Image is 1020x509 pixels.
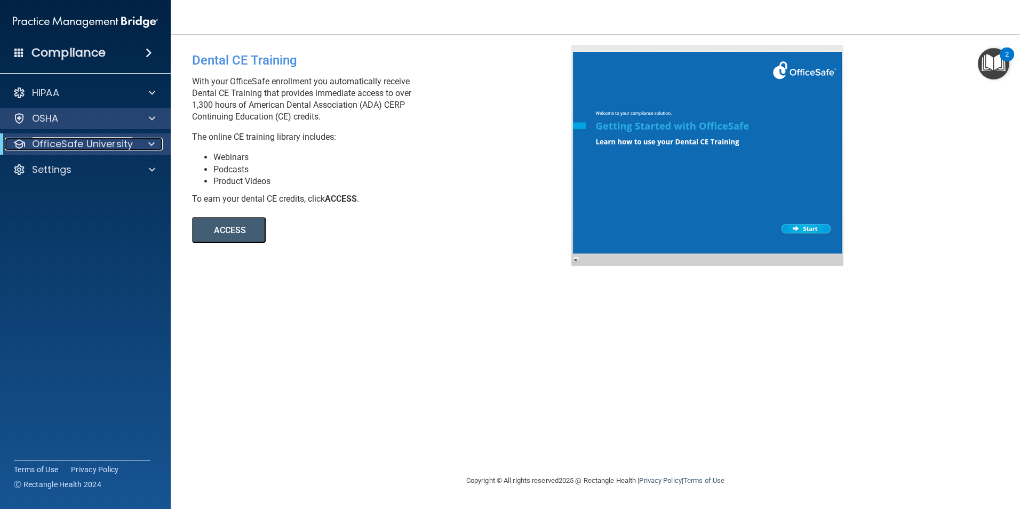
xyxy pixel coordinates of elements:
[1005,54,1009,68] div: 2
[14,479,101,490] span: Ⓒ Rectangle Health 2024
[325,194,357,204] b: ACCESS
[32,86,59,99] p: HIPAA
[13,138,155,150] a: OfficeSafe University
[213,164,579,176] li: Podcasts
[192,193,579,205] div: To earn your dental CE credits, click .
[683,476,724,484] a: Terms of Use
[213,176,579,187] li: Product Videos
[13,86,155,99] a: HIPAA
[14,464,58,475] a: Terms of Use
[13,163,155,176] a: Settings
[31,45,106,60] h4: Compliance
[192,131,579,143] p: The online CE training library includes:
[213,152,579,163] li: Webinars
[192,227,484,235] a: ACCESS
[13,11,158,33] img: PMB logo
[835,433,1007,476] iframe: Drift Widget Chat Controller
[13,112,155,125] a: OSHA
[639,476,681,484] a: Privacy Policy
[32,163,71,176] p: Settings
[32,138,133,150] p: OfficeSafe University
[192,45,579,76] div: Dental CE Training
[32,112,59,125] p: OSHA
[192,217,266,243] button: ACCESS
[978,48,1009,79] button: Open Resource Center, 2 new notifications
[401,464,790,498] div: Copyright © All rights reserved 2025 @ Rectangle Health | |
[71,464,119,475] a: Privacy Policy
[192,76,579,123] p: With your OfficeSafe enrollment you automatically receive Dental CE Training that provides immedi...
